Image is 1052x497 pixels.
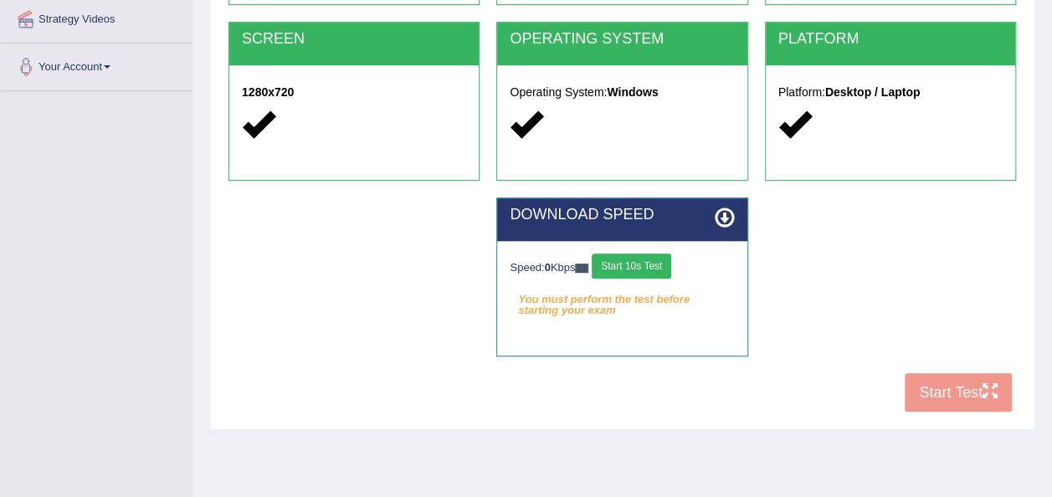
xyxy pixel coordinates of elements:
em: You must perform the test before starting your exam [510,287,734,312]
strong: Windows [607,85,658,99]
a: Your Account [1,44,192,85]
strong: Desktop / Laptop [825,85,921,99]
button: Start 10s Test [592,254,671,279]
strong: 1280x720 [242,85,294,99]
img: ajax-loader-fb-connection.gif [575,264,588,273]
h5: Platform: [778,86,1003,99]
div: Speed: Kbps [510,254,734,283]
h2: DOWNLOAD SPEED [510,207,734,223]
h2: OPERATING SYSTEM [510,31,734,48]
h5: Operating System: [510,86,734,99]
h2: SCREEN [242,31,466,48]
h2: PLATFORM [778,31,1003,48]
strong: 0 [545,261,551,274]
